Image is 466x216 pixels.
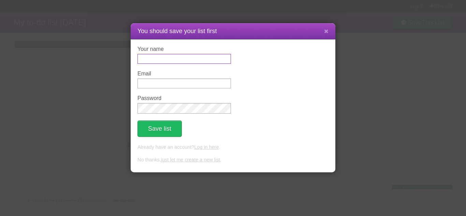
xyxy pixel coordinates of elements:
[194,144,219,150] a: Log in here
[137,71,231,77] label: Email
[137,144,329,151] p: Already have an account? .
[137,120,182,137] button: Save list
[137,156,329,164] p: No thanks, .
[137,27,329,36] h1: You should save your list first
[137,95,231,101] label: Password
[137,46,231,52] label: Your name
[161,157,220,162] a: just let me create a new list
